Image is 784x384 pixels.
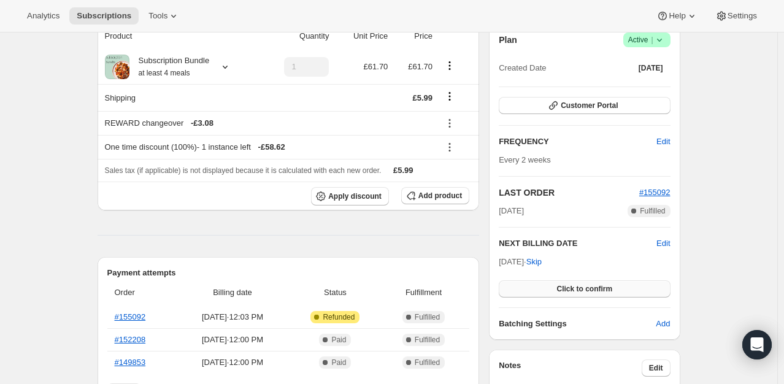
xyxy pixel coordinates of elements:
[141,7,187,25] button: Tools
[499,257,542,266] span: [DATE] ·
[364,62,388,71] span: £61.70
[385,286,462,299] span: Fulfillment
[105,141,432,153] div: One time discount (100%) - 1 instance left
[107,279,177,306] th: Order
[107,267,470,279] h2: Payment attempts
[556,284,612,294] span: Click to confirm
[656,318,670,330] span: Add
[105,117,432,129] div: REWARD changeover
[561,101,618,110] span: Customer Portal
[105,166,382,175] span: Sales tax (if applicable) is not displayed because it is calculated with each new order.
[499,155,551,164] span: Every 2 weeks
[656,136,670,148] span: Edit
[499,205,524,217] span: [DATE]
[499,280,670,298] button: Click to confirm
[77,11,131,21] span: Subscriptions
[191,117,213,129] span: - £3.08
[642,359,671,377] button: Edit
[391,23,436,50] th: Price
[649,7,705,25] button: Help
[415,358,440,367] span: Fulfilled
[440,90,459,103] button: Shipping actions
[656,237,670,250] button: Edit
[499,186,639,199] h2: LAST ORDER
[148,11,167,21] span: Tools
[258,141,285,153] span: - £58.62
[499,318,656,330] h6: Batching Settings
[331,335,346,345] span: Paid
[651,35,653,45] span: |
[115,358,146,367] a: #149853
[20,7,67,25] button: Analytics
[180,286,285,299] span: Billing date
[180,311,285,323] span: [DATE] · 12:03 PM
[401,187,469,204] button: Add product
[669,11,685,21] span: Help
[415,335,440,345] span: Fulfilled
[418,191,462,201] span: Add product
[331,358,346,367] span: Paid
[408,62,432,71] span: £61.70
[415,312,440,322] span: Fulfilled
[648,314,677,334] button: Add
[628,34,666,46] span: Active
[115,312,146,321] a: #155092
[499,136,656,148] h2: FREQUENCY
[649,363,663,373] span: Edit
[180,356,285,369] span: [DATE] · 12:00 PM
[323,312,355,322] span: Refunded
[98,23,260,50] th: Product
[728,11,757,21] span: Settings
[332,23,391,50] th: Unit Price
[180,334,285,346] span: [DATE] · 12:00 PM
[27,11,60,21] span: Analytics
[639,188,671,197] a: #155092
[499,62,546,74] span: Created Date
[259,23,332,50] th: Quantity
[393,166,413,175] span: £5.99
[311,187,389,205] button: Apply discount
[639,186,671,199] button: #155092
[139,69,190,77] small: at least 4 meals
[293,286,378,299] span: Status
[631,60,671,77] button: [DATE]
[499,237,656,250] h2: NEXT BILLING DATE
[526,256,542,268] span: Skip
[649,132,677,152] button: Edit
[328,191,382,201] span: Apply discount
[98,84,260,111] th: Shipping
[742,330,772,359] div: Open Intercom Messenger
[519,252,549,272] button: Skip
[129,55,210,79] div: Subscription Bundle
[640,206,665,216] span: Fulfilled
[499,97,670,114] button: Customer Portal
[639,63,663,73] span: [DATE]
[105,55,129,79] img: product img
[412,93,432,102] span: £5.99
[69,7,139,25] button: Subscriptions
[499,359,642,377] h3: Notes
[499,34,517,46] h2: Plan
[115,335,146,344] a: #152208
[440,59,459,72] button: Product actions
[708,7,764,25] button: Settings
